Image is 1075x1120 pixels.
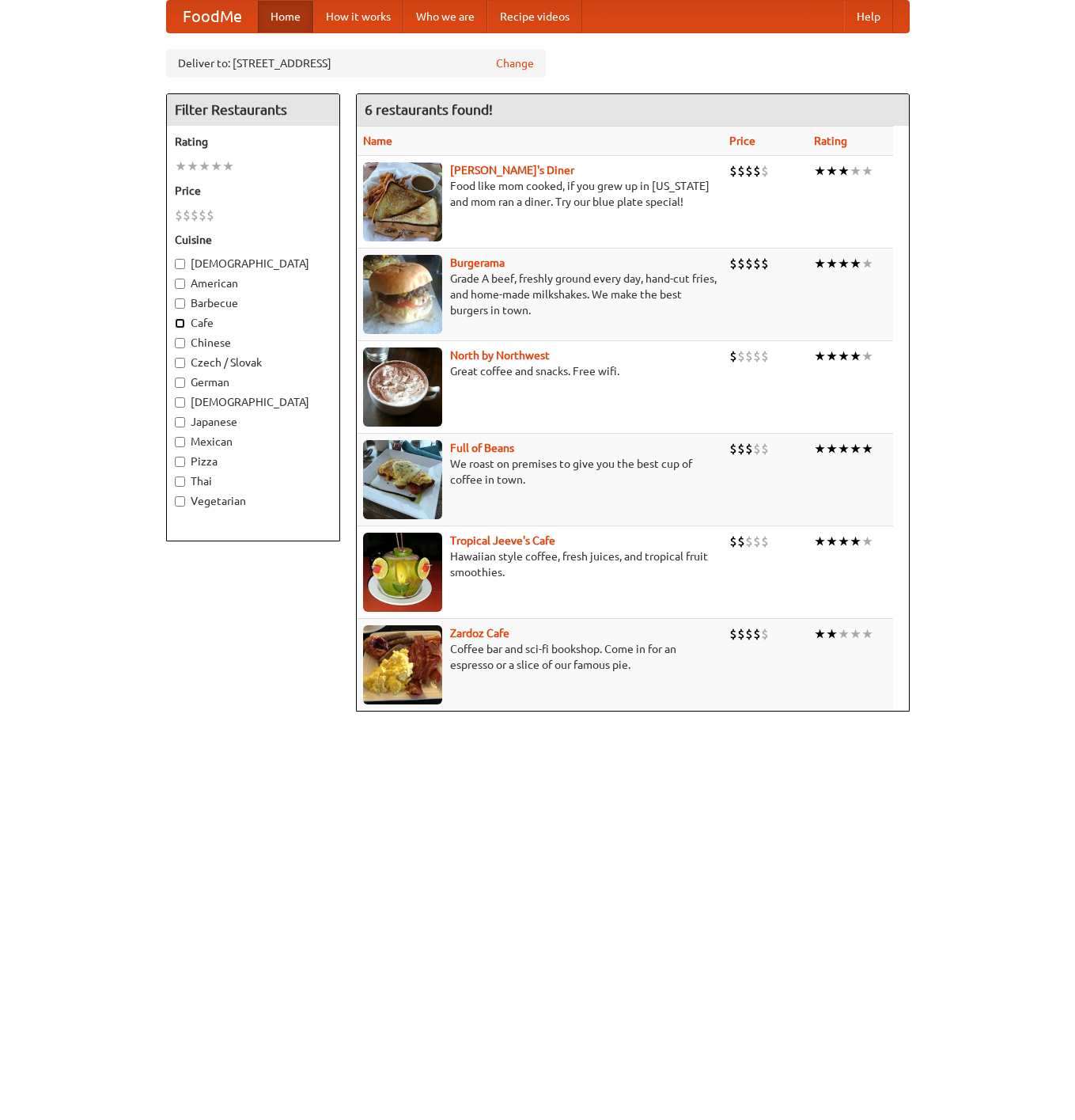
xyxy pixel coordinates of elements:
[313,1,403,32] a: How it works
[450,256,505,269] a: Burgerama
[814,255,826,272] li: ★
[745,625,753,643] li: $
[737,347,745,365] li: $
[850,255,861,272] li: ★
[826,255,838,272] li: ★
[729,347,737,365] li: $
[166,49,546,78] div: Deliver to: [STREET_ADDRESS]
[175,374,331,390] label: German
[363,625,442,704] img: zardoz.jpg
[850,162,861,180] li: ★
[175,279,185,289] input: American
[222,158,234,175] li: ★
[363,255,442,334] img: burgerama.jpg
[826,162,838,180] li: ★
[175,473,331,489] label: Thai
[850,533,861,550] li: ★
[175,454,331,469] label: Pizza
[838,533,850,550] li: ★
[729,533,737,550] li: $
[826,625,838,643] li: ★
[175,318,185,328] input: Cafe
[844,1,893,32] a: Help
[761,533,769,550] li: $
[167,1,258,32] a: FoodMe
[753,625,761,643] li: $
[753,347,761,365] li: $
[175,259,185,269] input: [DEMOGRAPHIC_DATA]
[450,164,574,177] b: [PERSON_NAME]'s Diner
[363,363,717,379] p: Great coffee and snacks. Free wifi.
[761,347,769,365] li: $
[838,440,850,457] li: ★
[737,255,745,272] li: $
[729,255,737,272] li: $
[745,162,753,180] li: $
[729,625,737,643] li: $
[363,271,717,318] p: Grade A beef, freshly ground every day, hand-cut fries, and home-made milkshakes. We make the bes...
[403,1,487,32] a: Who we are
[175,183,331,199] h5: Price
[753,533,761,550] li: $
[753,162,761,180] li: $
[175,394,331,410] label: [DEMOGRAPHIC_DATA]
[175,275,331,291] label: American
[737,440,745,457] li: $
[487,1,582,32] a: Recipe videos
[761,625,769,643] li: $
[745,533,753,550] li: $
[826,533,838,550] li: ★
[450,349,550,362] b: North by Northwest
[826,347,838,365] li: ★
[183,207,191,224] li: $
[363,456,717,488] p: We roast on premises to give you the best cup of coffee in town.
[850,625,861,643] li: ★
[363,440,442,519] img: beans.jpg
[861,347,873,365] li: ★
[737,162,745,180] li: $
[450,627,509,640] b: Zardoz Cafe
[175,134,331,150] h5: Rating
[729,162,737,180] li: $
[496,55,534,71] a: Change
[206,207,214,224] li: $
[167,94,339,126] h4: Filter Restaurants
[175,496,185,507] input: Vegetarian
[826,440,838,457] li: ★
[175,232,331,248] h5: Cuisine
[814,162,826,180] li: ★
[729,440,737,457] li: $
[814,533,826,550] li: ★
[175,414,331,430] label: Japanese
[861,533,873,550] li: ★
[175,335,331,351] label: Chinese
[838,162,850,180] li: ★
[191,207,199,224] li: $
[175,298,185,309] input: Barbecue
[850,347,861,365] li: ★
[745,440,753,457] li: $
[761,162,769,180] li: $
[838,625,850,643] li: ★
[814,347,826,365] li: ★
[745,347,753,365] li: $
[175,158,187,175] li: ★
[175,207,183,224] li: $
[363,178,717,210] p: Food like mom cooked, if you grew up in [US_STATE] and mom ran a diner. Try our blue plate special!
[861,625,873,643] li: ★
[814,135,847,147] a: Rating
[814,440,826,457] li: ★
[753,255,761,272] li: $
[838,255,850,272] li: ★
[450,534,555,547] a: Tropical Jeeve's Cafe
[175,457,185,467] input: Pizza
[363,549,717,580] p: Hawaiian style coffee, fresh juices, and tropical fruit smoothies.
[175,493,331,509] label: Vegetarian
[363,347,442,427] img: north.jpg
[175,417,185,427] input: Japanese
[199,158,210,175] li: ★
[450,442,514,454] a: Full of Beans
[729,135,755,147] a: Price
